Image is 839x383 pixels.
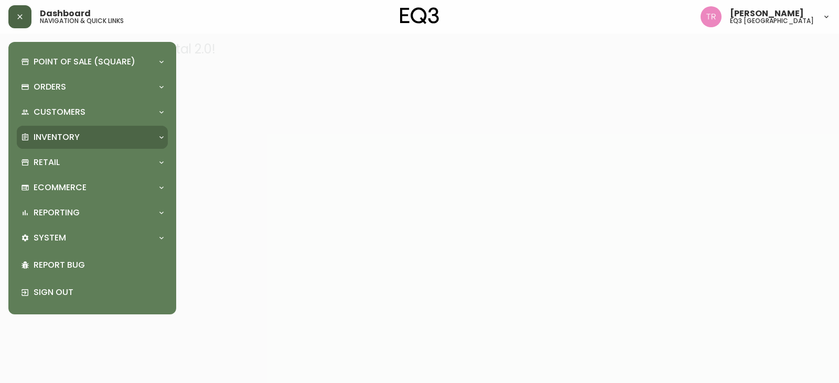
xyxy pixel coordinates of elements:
p: Retail [34,157,60,168]
p: Customers [34,106,85,118]
div: Ecommerce [17,176,168,199]
p: Sign Out [34,287,164,298]
div: Customers [17,101,168,124]
p: Report Bug [34,259,164,271]
img: 214b9049a7c64896e5c13e8f38ff7a87 [701,6,722,27]
div: Point of Sale (Square) [17,50,168,73]
p: Point of Sale (Square) [34,56,135,68]
p: Orders [34,81,66,93]
div: Report Bug [17,251,168,279]
div: Retail [17,151,168,174]
p: Ecommerce [34,182,87,193]
p: Reporting [34,207,80,218]
img: logo [400,7,439,24]
p: Inventory [34,132,80,143]
div: Reporting [17,201,168,224]
div: Inventory [17,126,168,149]
span: [PERSON_NAME] [730,9,804,18]
span: Dashboard [40,9,91,18]
h5: navigation & quick links [40,18,124,24]
h5: eq3 [GEOGRAPHIC_DATA] [730,18,814,24]
div: Orders [17,75,168,99]
p: System [34,232,66,244]
div: Sign Out [17,279,168,306]
div: System [17,226,168,249]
